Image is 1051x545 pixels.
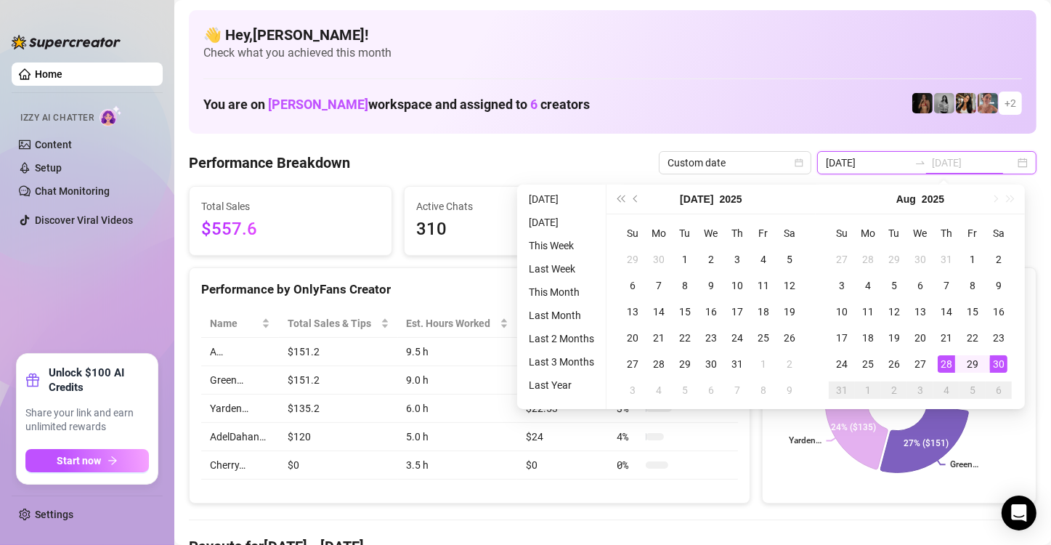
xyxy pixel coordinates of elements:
[201,338,279,366] td: A…
[933,351,959,377] td: 2025-08-28
[523,330,600,347] li: Last 2 Months
[964,381,981,399] div: 5
[702,277,720,294] div: 9
[729,381,746,399] div: 7
[933,246,959,272] td: 2025-07-31
[907,377,933,403] td: 2025-09-03
[201,310,279,338] th: Name
[859,329,877,347] div: 18
[986,377,1012,403] td: 2025-09-06
[617,429,640,445] span: 4 %
[620,220,646,246] th: Su
[203,97,590,113] h1: You are on workspace and assigned to creators
[698,351,724,377] td: 2025-07-30
[268,97,368,112] span: [PERSON_NAME]
[833,381,851,399] div: 31
[776,272,803,299] td: 2025-07-12
[776,377,803,403] td: 2025-08-09
[288,315,378,331] span: Total Sales & Tips
[57,455,102,467] span: Start now
[724,325,750,351] td: 2025-07-24
[750,351,776,377] td: 2025-08-01
[729,303,746,320] div: 17
[517,451,608,480] td: $0
[724,299,750,325] td: 2025-07-17
[990,355,1007,373] div: 30
[881,246,907,272] td: 2025-07-29
[646,220,672,246] th: Mo
[922,185,944,214] button: Choose a year
[781,381,798,399] div: 9
[938,355,955,373] div: 28
[881,220,907,246] th: Tu
[523,376,600,394] li: Last Year
[201,366,279,395] td: Green…
[624,381,641,399] div: 3
[859,251,877,268] div: 28
[885,277,903,294] div: 5
[530,97,537,112] span: 6
[624,355,641,373] div: 27
[912,303,929,320] div: 13
[702,381,720,399] div: 6
[620,299,646,325] td: 2025-07-13
[933,299,959,325] td: 2025-08-14
[398,338,518,366] td: 9.5 h
[724,377,750,403] td: 2025-08-07
[781,355,798,373] div: 2
[959,377,986,403] td: 2025-09-05
[646,351,672,377] td: 2025-07-28
[724,272,750,299] td: 2025-07-10
[885,303,903,320] div: 12
[620,351,646,377] td: 2025-07-27
[667,152,803,174] span: Custom date
[672,377,698,403] td: 2025-08-05
[934,93,954,113] img: A
[724,351,750,377] td: 2025-07-31
[933,325,959,351] td: 2025-08-21
[416,216,595,243] span: 310
[755,303,772,320] div: 18
[829,325,855,351] td: 2025-08-17
[407,315,498,331] div: Est. Hours Worked
[755,329,772,347] div: 25
[398,366,518,395] td: 9.0 h
[964,277,981,294] div: 8
[938,381,955,399] div: 4
[398,451,518,480] td: 3.5 h
[956,93,976,113] img: AdelDahan
[729,329,746,347] div: 24
[750,299,776,325] td: 2025-07-18
[795,158,803,167] span: calendar
[650,277,667,294] div: 7
[964,251,981,268] div: 1
[750,272,776,299] td: 2025-07-11
[855,377,881,403] td: 2025-09-01
[986,220,1012,246] th: Sa
[907,325,933,351] td: 2025-08-20
[896,185,916,214] button: Choose a month
[279,338,398,366] td: $151.2
[781,251,798,268] div: 5
[646,325,672,351] td: 2025-07-21
[859,355,877,373] div: 25
[986,299,1012,325] td: 2025-08-16
[523,260,600,278] li: Last Week
[650,381,667,399] div: 4
[932,155,1015,171] input: End date
[885,329,903,347] div: 19
[189,153,350,173] h4: Performance Breakdown
[279,366,398,395] td: $151.2
[750,325,776,351] td: 2025-07-25
[617,457,640,473] span: 0 %
[620,325,646,351] td: 2025-07-20
[776,299,803,325] td: 2025-07-19
[279,310,398,338] th: Total Sales & Tips
[35,509,73,520] a: Settings
[907,220,933,246] th: We
[755,277,772,294] div: 11
[650,329,667,347] div: 21
[398,395,518,423] td: 6.0 h
[933,272,959,299] td: 2025-08-07
[776,351,803,377] td: 2025-08-02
